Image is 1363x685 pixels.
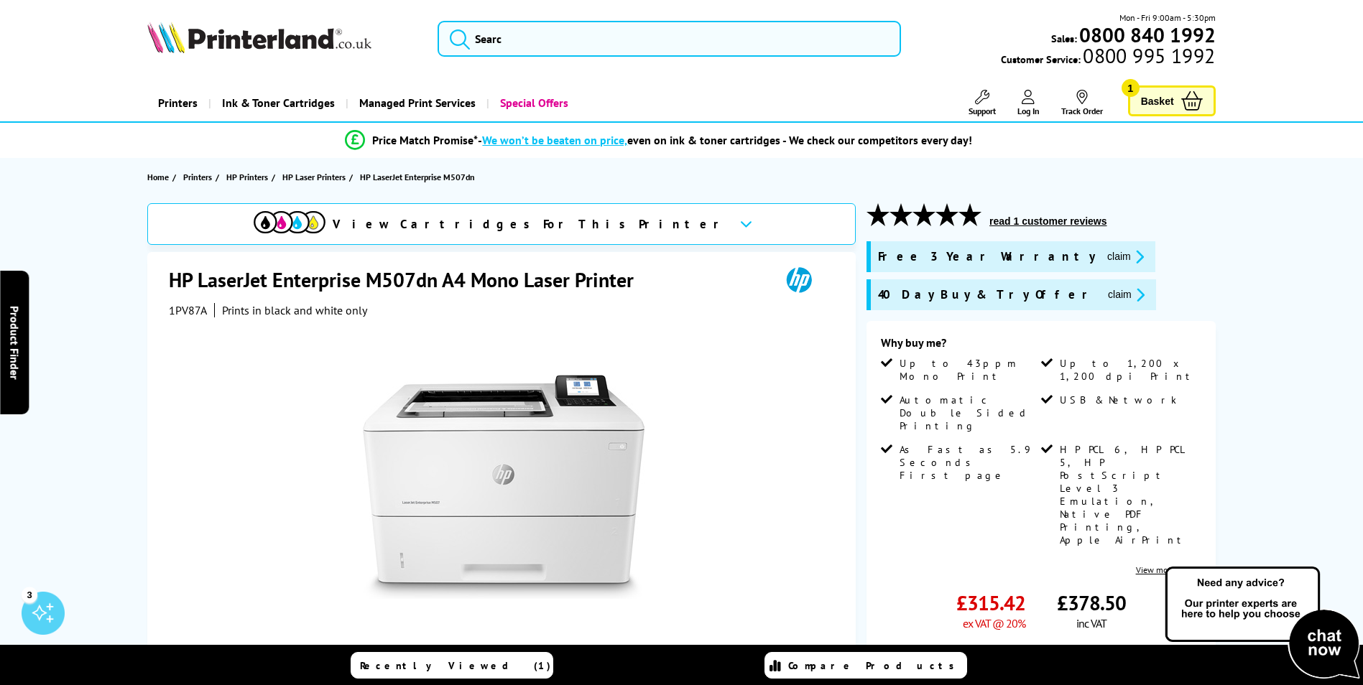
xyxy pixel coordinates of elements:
span: Up to 43ppm Mono Print [900,357,1038,383]
a: Basket 1 [1128,85,1216,116]
span: Support [969,106,996,116]
span: Log In [1017,106,1040,116]
div: 3 [22,587,37,602]
a: HP Printers [226,169,272,185]
a: View more details [1136,564,1201,575]
h1: HP LaserJet Enterprise M507dn A4 Mono Laser Printer [169,266,648,293]
span: 40 Day Buy & Try Offer [878,286,1096,303]
span: 0800 995 1992 [1081,49,1215,62]
span: ex VAT @ 20% [963,616,1025,630]
span: 1 [1122,79,1140,97]
span: Sales: [1051,32,1077,45]
a: HP Laser Printers [282,169,349,185]
a: Printerland Logo [147,22,420,56]
button: read 1 customer reviews [985,215,1111,228]
span: HP PCL 6, HP PCL 5, HP PostScript Level 3 Emulation, Native PDF Printing, Apple AirPrint [1060,443,1198,546]
button: promo-description [1104,286,1149,303]
span: Automatic Double Sided Printing [900,393,1038,432]
img: HP LaserJet Enterprise M507dn [363,346,644,628]
i: Prints in black and white only [222,303,367,317]
a: 0800 840 1992 [1077,28,1216,42]
span: Recently Viewed (1) [360,659,551,672]
a: Printers [147,85,208,121]
span: Printers [183,169,212,185]
a: Track Order [1061,90,1103,116]
span: HP Laser Printers [282,169,346,185]
a: Compare Products [764,652,967,679]
span: Product Finder [7,306,22,380]
a: Special Offers [486,85,579,121]
img: Printerland Logo [147,22,371,53]
span: 1PV87A [169,303,207,317]
img: HP [766,266,832,293]
input: Searc [438,21,901,57]
a: Log In [1017,90,1040,116]
span: Customer Service: [1001,49,1215,66]
button: promo-description [1103,248,1148,265]
a: Ink & Toner Cartridges [208,85,346,121]
a: Home [147,169,172,185]
span: Home [147,169,169,185]
span: Basket [1141,91,1174,111]
span: USB & Network [1060,393,1177,406]
img: Open Live Chat window [1162,564,1363,682]
span: £315.42 [956,590,1025,616]
a: Recently Viewed (1) [351,652,553,679]
b: 0800 840 1992 [1079,22,1216,48]
span: Compare Products [788,659,962,672]
span: HP Printers [226,169,268,185]
span: Ink & Toner Cartridges [222,85,335,121]
span: HP LaserJet Enterprise M507dn [360,172,475,182]
li: modal_Promise [114,128,1204,153]
img: cmyk-icon.svg [254,211,325,233]
span: Up to 1,200 x 1,200 dpi Print [1060,357,1198,383]
span: Mon - Fri 9:00am - 5:30pm [1119,11,1216,24]
a: Managed Print Services [346,85,486,121]
span: View Cartridges For This Printer [333,216,728,232]
span: inc VAT [1076,616,1106,630]
div: - even on ink & toner cartridges - We check our competitors every day! [478,133,972,147]
span: £378.50 [1057,590,1126,616]
span: Price Match Promise* [372,133,478,147]
span: As Fast as 5.9 Seconds First page [900,443,1038,482]
span: Free 3 Year Warranty [878,248,1096,265]
span: We won’t be beaten on price, [482,133,627,147]
div: Why buy me? [881,335,1201,357]
a: Printers [183,169,216,185]
a: Support [969,90,996,116]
